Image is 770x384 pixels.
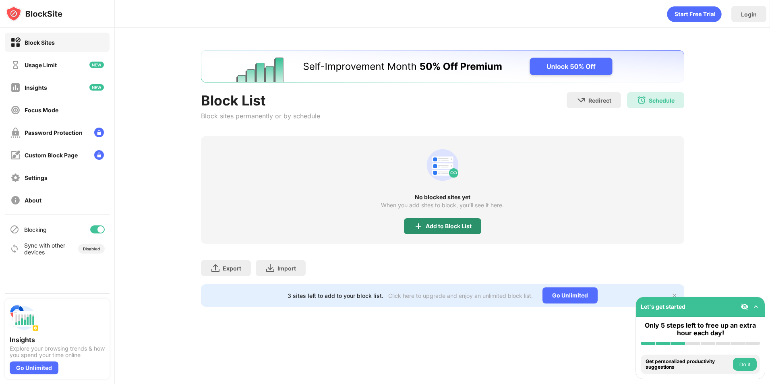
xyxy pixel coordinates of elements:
[25,174,48,181] div: Settings
[10,345,105,358] div: Explore your browsing trends & how you spend your time online
[667,6,722,22] div: animation
[388,292,533,299] div: Click here to upgrade and enjoy an unlimited block list.
[288,292,383,299] div: 3 sites left to add to your block list.
[423,146,462,184] div: animation
[6,6,62,22] img: logo-blocksite.svg
[752,303,760,311] img: omni-setup-toggle.svg
[24,226,47,233] div: Blocking
[646,359,731,370] div: Get personalized productivity suggestions
[25,129,83,136] div: Password Protection
[223,265,241,272] div: Export
[641,303,685,310] div: Let's get started
[10,105,21,115] img: focus-off.svg
[741,303,749,311] img: eye-not-visible.svg
[10,361,58,374] div: Go Unlimited
[733,358,757,371] button: Do it
[25,152,78,159] div: Custom Block Page
[89,84,104,91] img: new-icon.svg
[277,265,296,272] div: Import
[25,62,57,68] div: Usage Limit
[588,97,611,104] div: Redirect
[94,150,104,160] img: lock-menu.svg
[10,173,21,183] img: settings-off.svg
[25,39,55,46] div: Block Sites
[10,150,21,160] img: customize-block-page-off.svg
[641,322,760,337] div: Only 5 steps left to free up an extra hour each day!
[83,246,100,251] div: Disabled
[10,225,19,234] img: blocking-icon.svg
[10,60,21,70] img: time-usage-off.svg
[25,107,58,114] div: Focus Mode
[201,50,684,83] iframe: Banner
[381,202,504,209] div: When you add sites to block, you’ll see it here.
[10,244,19,254] img: sync-icon.svg
[671,292,678,299] img: x-button.svg
[10,37,21,47] img: block-on.svg
[649,97,675,104] div: Schedule
[201,112,320,120] div: Block sites permanently or by schedule
[426,223,472,229] div: Add to Block List
[94,128,104,137] img: lock-menu.svg
[10,128,21,138] img: password-protection-off.svg
[201,92,320,109] div: Block List
[24,242,66,256] div: Sync with other devices
[89,62,104,68] img: new-icon.svg
[10,83,21,93] img: insights-off.svg
[10,336,105,344] div: Insights
[741,11,757,18] div: Login
[201,194,684,200] div: No blocked sites yet
[25,84,47,91] div: Insights
[25,197,41,204] div: About
[10,195,21,205] img: about-off.svg
[10,303,39,332] img: push-insights.svg
[542,287,598,303] div: Go Unlimited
